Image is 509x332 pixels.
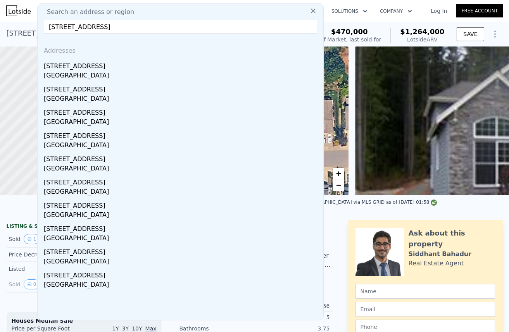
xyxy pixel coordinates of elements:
[44,20,317,34] input: Enter an address, city, region, neighborhood or zip code
[355,302,495,317] input: Email
[44,280,320,291] div: [GEOGRAPHIC_DATA]
[44,71,320,82] div: [GEOGRAPHIC_DATA]
[24,234,40,244] button: View historical data
[44,234,320,244] div: [GEOGRAPHIC_DATA]
[325,4,374,18] button: Solutions
[374,4,418,18] button: Company
[44,94,320,105] div: [GEOGRAPHIC_DATA]
[24,279,40,289] button: View historical data
[44,210,320,221] div: [GEOGRAPHIC_DATA]
[336,180,341,190] span: −
[9,251,78,258] div: Price Decrease
[12,317,157,325] div: Houses Median Sale
[355,284,495,299] input: Name
[44,257,320,268] div: [GEOGRAPHIC_DATA]
[9,279,78,289] div: Sold
[44,151,320,164] div: [STREET_ADDRESS]
[331,28,368,36] span: $470,000
[6,5,31,16] img: Lotside
[44,164,320,175] div: [GEOGRAPHIC_DATA]
[9,265,78,273] div: Listed
[7,28,154,39] div: [STREET_ADDRESS] , Artondale , WA 98335
[44,117,320,128] div: [GEOGRAPHIC_DATA]
[333,179,344,191] a: Zoom out
[112,325,119,332] span: 1Y
[132,325,142,332] span: 10Y
[44,175,320,187] div: [STREET_ADDRESS]
[409,228,495,249] div: Ask about this property
[44,268,320,280] div: [STREET_ADDRESS]
[421,7,456,15] a: Log In
[44,82,320,94] div: [STREET_ADDRESS]
[7,223,162,231] div: LISTING & SALE HISTORY
[41,40,320,58] div: Addresses
[400,36,444,43] div: Lotside ARV
[9,234,78,244] div: Sold
[41,7,134,17] span: Search an address or region
[44,141,320,151] div: [GEOGRAPHIC_DATA]
[44,198,320,210] div: [STREET_ADDRESS]
[456,4,503,17] a: Free Account
[44,187,320,198] div: [GEOGRAPHIC_DATA]
[44,58,320,71] div: [STREET_ADDRESS]
[255,302,330,310] div: 3,256
[44,105,320,117] div: [STREET_ADDRESS]
[431,200,437,206] img: NWMLS Logo
[44,244,320,257] div: [STREET_ADDRESS]
[400,28,444,36] span: $1,264,000
[409,249,472,259] div: Siddhant Bahadur
[44,128,320,141] div: [STREET_ADDRESS]
[409,259,464,268] div: Real Estate Agent
[487,26,503,42] button: Show Options
[317,36,381,43] div: Off Market, last sold for
[333,168,344,179] a: Zoom in
[336,169,341,178] span: +
[457,27,484,41] button: SAVE
[44,221,320,234] div: [STREET_ADDRESS]
[122,325,129,332] span: 3Y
